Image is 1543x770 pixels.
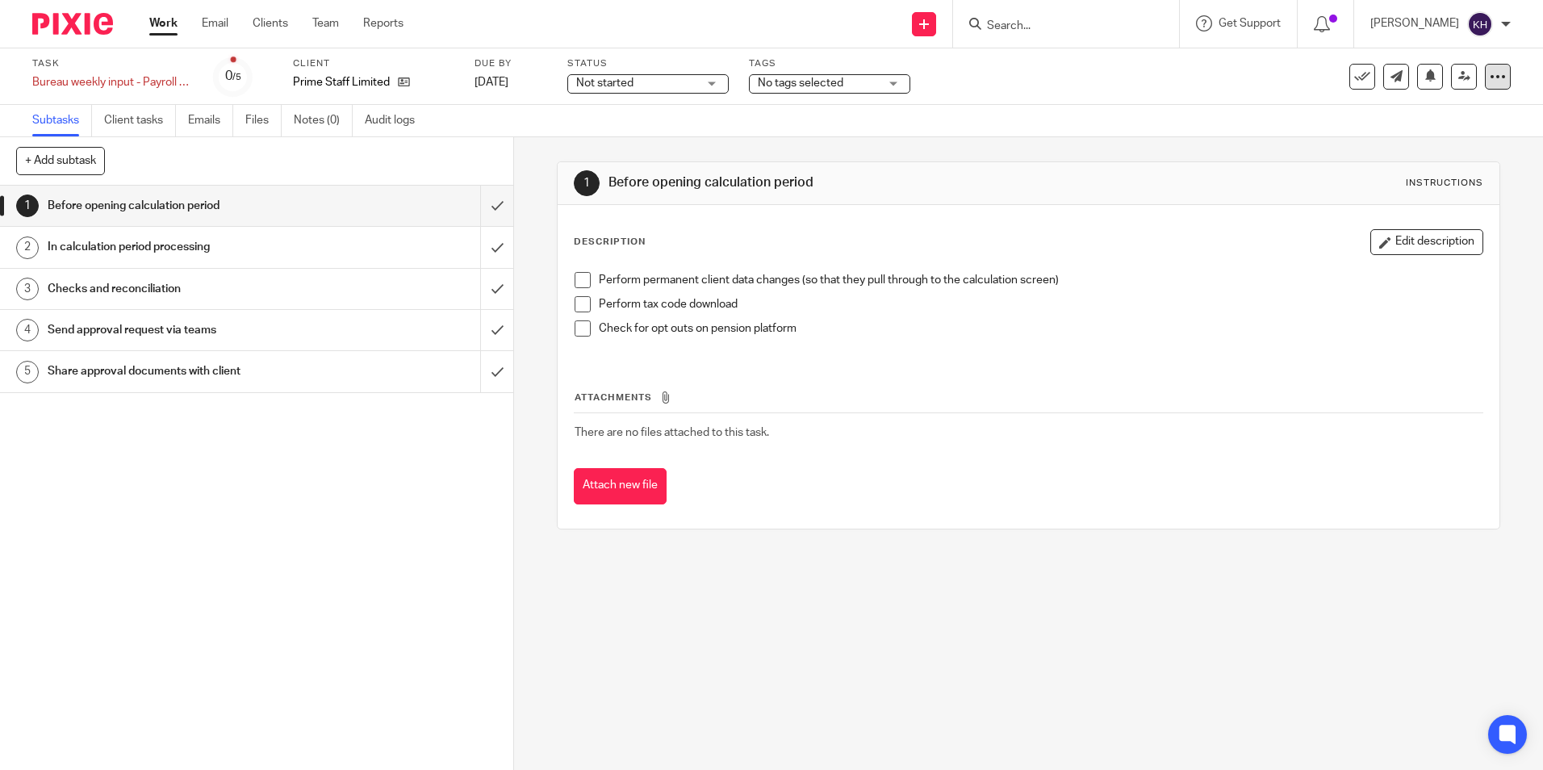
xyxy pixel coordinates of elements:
[149,15,178,31] a: Work
[475,77,508,88] span: [DATE]
[599,272,1482,288] p: Perform permanent client data changes (so that they pull through to the calculation screen)
[16,361,39,383] div: 5
[599,320,1482,337] p: Check for opt outs on pension platform
[16,236,39,259] div: 2
[32,105,92,136] a: Subtasks
[48,359,325,383] h1: Share approval documents with client
[567,57,729,70] label: Status
[16,147,105,174] button: + Add subtask
[475,57,547,70] label: Due by
[749,57,910,70] label: Tags
[608,174,1063,191] h1: Before opening calculation period
[293,57,454,70] label: Client
[245,105,282,136] a: Files
[293,74,390,90] p: Prime Staff Limited
[363,15,404,31] a: Reports
[576,77,634,89] span: Not started
[1467,11,1493,37] img: svg%3E
[575,393,652,402] span: Attachments
[365,105,427,136] a: Audit logs
[312,15,339,31] a: Team
[574,170,600,196] div: 1
[1219,18,1281,29] span: Get Support
[48,194,325,218] h1: Before opening calculation period
[32,13,113,35] img: Pixie
[48,318,325,342] h1: Send approval request via teams
[48,235,325,259] h1: In calculation period processing
[232,73,241,82] small: /5
[575,427,769,438] span: There are no files attached to this task.
[985,19,1131,34] input: Search
[1370,229,1483,255] button: Edit description
[202,15,228,31] a: Email
[599,296,1482,312] p: Perform tax code download
[574,468,667,504] button: Attach new file
[32,74,194,90] div: Bureau weekly input - Payroll processing - week 41 2025
[758,77,843,89] span: No tags selected
[1406,177,1483,190] div: Instructions
[48,277,325,301] h1: Checks and reconciliation
[1370,15,1459,31] p: [PERSON_NAME]
[104,105,176,136] a: Client tasks
[225,67,241,86] div: 0
[574,236,646,249] p: Description
[16,319,39,341] div: 4
[16,195,39,217] div: 1
[16,278,39,300] div: 3
[253,15,288,31] a: Clients
[32,57,194,70] label: Task
[294,105,353,136] a: Notes (0)
[188,105,233,136] a: Emails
